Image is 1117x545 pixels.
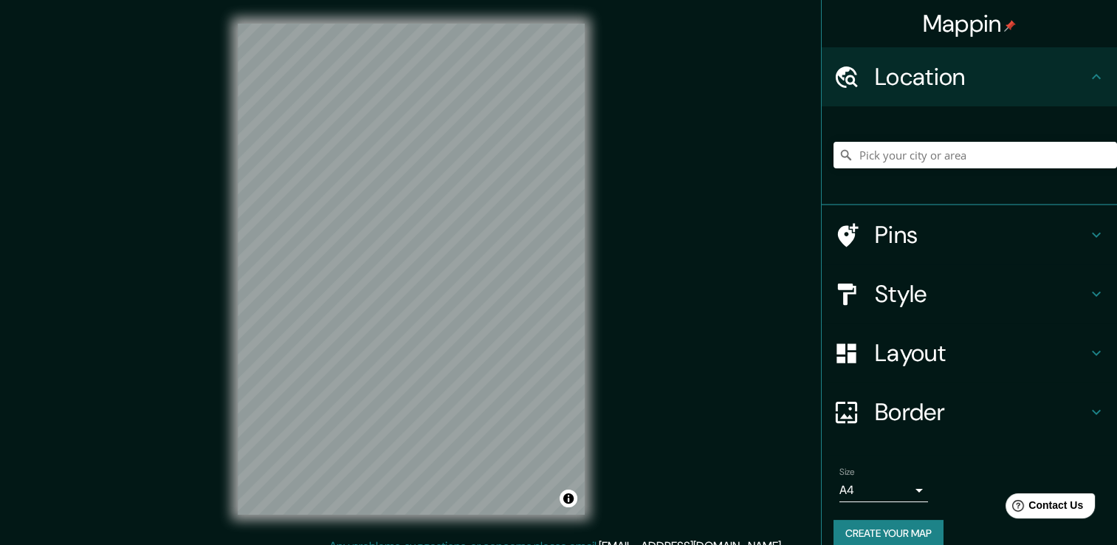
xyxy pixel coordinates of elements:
[822,264,1117,323] div: Style
[822,47,1117,106] div: Location
[875,62,1087,92] h4: Location
[560,490,577,507] button: Toggle attribution
[875,279,1087,309] h4: Style
[238,24,585,515] canvas: Map
[839,479,928,502] div: A4
[822,383,1117,442] div: Border
[1004,20,1016,32] img: pin-icon.png
[986,487,1101,529] iframe: Help widget launcher
[822,205,1117,264] div: Pins
[875,220,1087,250] h4: Pins
[822,323,1117,383] div: Layout
[839,466,855,479] label: Size
[923,9,1017,38] h4: Mappin
[834,142,1117,168] input: Pick your city or area
[875,338,1087,368] h4: Layout
[875,397,1087,427] h4: Border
